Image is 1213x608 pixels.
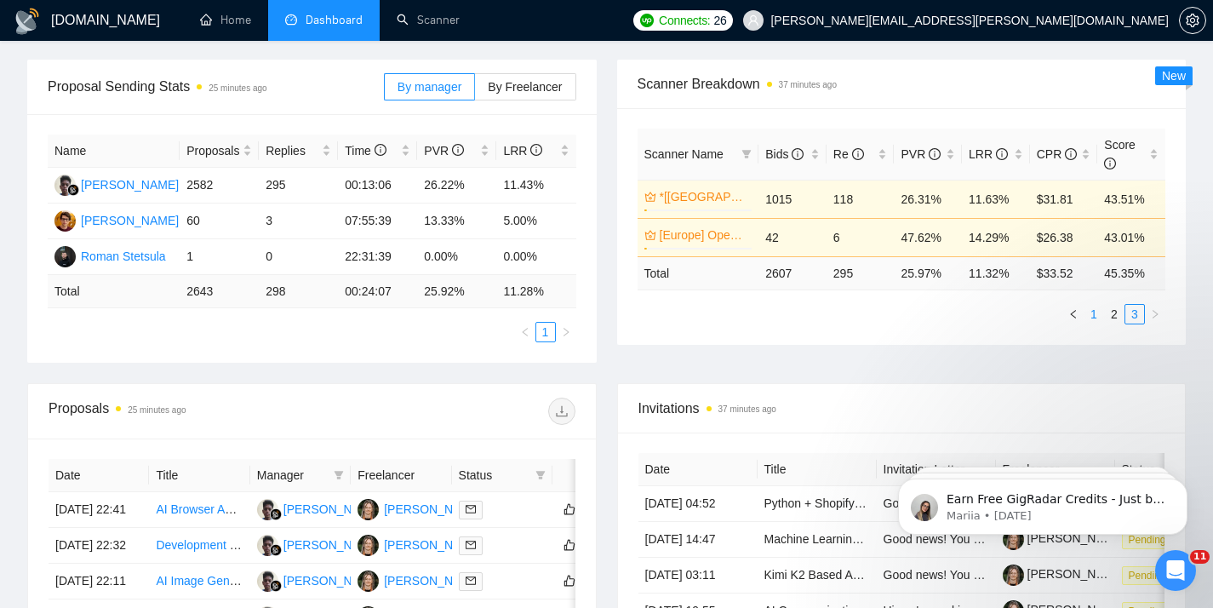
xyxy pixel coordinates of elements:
li: Next Page [1145,304,1165,324]
th: Date [49,459,149,492]
td: 11.63% [962,180,1030,218]
span: By manager [398,80,461,94]
span: New [1162,69,1186,83]
a: IM[PERSON_NAME] [358,537,482,551]
time: 25 minutes ago [128,405,186,415]
span: filter [741,149,752,159]
td: 118 [827,180,895,218]
span: crown [644,191,656,203]
img: VH [54,210,76,232]
span: LRR [969,147,1008,161]
span: mail [466,576,476,586]
button: right [1145,304,1165,324]
img: AK [257,499,278,520]
span: Bids [765,147,804,161]
span: Re [833,147,864,161]
td: 3 [259,204,338,239]
div: [PERSON_NAME] [283,571,381,590]
a: 1 [536,323,555,341]
img: AK [257,535,278,556]
span: Invitations [638,398,1165,419]
td: 6 [827,218,895,256]
a: searchScanner [397,13,460,27]
a: AK[PERSON_NAME] [257,537,381,551]
button: right [556,322,576,342]
th: Freelancer [351,459,451,492]
td: 07:55:39 [338,204,417,239]
th: Proposals [180,135,259,168]
td: 00:13:06 [338,168,417,204]
span: LRR [503,144,542,158]
img: IM [358,571,379,592]
span: Dashboard [306,13,363,27]
td: 43.01% [1097,218,1165,256]
td: 2582 [180,168,259,204]
a: Development of 2 AI Agents [156,538,303,552]
td: 0.00% [496,239,575,275]
img: IM [358,535,379,556]
li: Previous Page [1063,304,1084,324]
a: AK[PERSON_NAME] [257,573,381,587]
td: [DATE] 22:32 [49,528,149,564]
td: 25.92 % [417,275,496,308]
span: Score [1104,138,1136,170]
td: 11.43% [496,168,575,204]
span: Scanner Breakdown [638,73,1166,95]
div: Roman Stetsula [81,247,166,266]
a: VH[PERSON_NAME] [54,213,179,227]
span: Pending [1122,566,1173,585]
time: 25 minutes ago [209,83,266,93]
span: Manager [257,466,327,485]
td: 00:24:07 [338,275,417,308]
span: filter [334,470,344,480]
td: Kimi K2 Based Agent That Learns and Improves from User Feedback [758,558,877,594]
span: info-circle [996,148,1008,160]
td: [DATE] 22:11 [49,564,149,599]
span: setting [1180,14,1205,27]
span: 26 [713,11,726,30]
img: gigradar-bm.png [270,580,282,592]
th: Name [48,135,180,168]
span: dashboard [285,14,297,26]
span: filter [738,141,755,167]
td: 1015 [758,180,827,218]
td: 47.62% [894,218,962,256]
span: Status [459,466,529,485]
span: Connects: [659,11,710,30]
span: left [520,327,530,337]
span: info-circle [852,148,864,160]
span: info-circle [1104,158,1116,169]
td: Python + Shopify Dev (ASEAN preferred) – Scraping, Inventory & Server Automation (Ongoing) [758,486,877,522]
td: 0.00% [417,239,496,275]
td: 25.97 % [894,256,962,290]
img: gigradar-bm.png [67,184,79,196]
span: like [564,502,575,516]
td: $ 33.52 [1030,256,1098,290]
div: [PERSON_NAME] [283,536,381,554]
div: [PERSON_NAME] [81,211,179,230]
td: $26.38 [1030,218,1098,256]
span: info-circle [1065,148,1077,160]
img: IM [358,499,379,520]
span: info-circle [929,148,941,160]
td: 5.00% [496,204,575,239]
td: 1 [180,239,259,275]
span: Replies [266,141,318,160]
td: 2607 [758,256,827,290]
span: CPR [1037,147,1077,161]
a: [PERSON_NAME] [1003,567,1125,581]
img: logo [14,8,41,35]
span: info-circle [375,144,386,156]
div: Proposals [49,398,312,425]
td: $31.81 [1030,180,1098,218]
span: PVR [424,144,464,158]
a: setting [1179,14,1206,27]
td: 11.32 % [962,256,1030,290]
img: upwork-logo.png [640,14,654,27]
td: 0 [259,239,338,275]
td: Total [638,256,759,290]
a: homeHome [200,13,251,27]
td: 22:31:39 [338,239,417,275]
span: like [564,574,575,588]
a: AK[PERSON_NAME] [54,177,179,191]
